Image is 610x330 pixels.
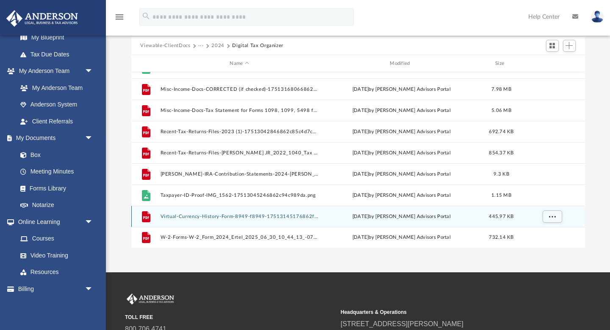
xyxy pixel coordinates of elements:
div: Modified [322,60,480,67]
div: [DATE] by [PERSON_NAME] Advisors Portal [322,192,481,199]
button: Switch to Grid View [546,40,559,52]
div: Size [484,60,518,67]
span: arrow_drop_down [85,130,102,147]
button: Viewable-ClientDocs [140,42,190,50]
div: Name [160,60,318,67]
a: My Anderson Team [12,79,97,96]
img: User Pic [591,11,604,23]
button: Add [563,40,576,52]
div: [DATE] by [PERSON_NAME] Advisors Portal [322,86,481,93]
i: search [141,11,151,21]
img: Anderson Advisors Platinum Portal [125,294,176,305]
button: W-2-Forms-W-2_Form_2024_Ertel_2025_06_30_10_44_13_-0700_W-2_ESS-17513054826862cd0a49d90.pdf [160,235,319,241]
a: Box [12,146,97,163]
div: grid [131,72,585,248]
a: Billingarrow_drop_down [6,280,106,297]
small: TOLL FREE [125,313,335,321]
small: Headquarters & Operations [341,308,550,316]
span: 7.98 MB [491,87,511,92]
button: Recent-Tax-Returns-Files-[PERSON_NAME] JR_2022_1040_Tax Returns (1)-17513043256862c885e3d77.pdf [160,150,319,156]
a: Video Training [12,247,97,264]
span: arrow_drop_down [85,63,102,80]
button: 2024 [211,42,225,50]
a: Courses [12,230,102,247]
div: [DATE] by [PERSON_NAME] Advisors Portal [322,171,481,178]
a: Tax Due Dates [12,46,106,63]
button: Digital Tax Organizer [232,42,283,50]
a: Meeting Minutes [12,163,102,180]
button: ··· [198,42,204,50]
a: Notarize [12,197,102,214]
button: Virtual-Currency-History-Form-8949-f8949-17513145176862f0553cd9e.pdf [160,214,319,219]
span: arrow_drop_down [85,213,102,231]
a: [STREET_ADDRESS][PERSON_NAME] [341,320,463,327]
div: [DATE] by [PERSON_NAME] Advisors Portal [322,234,481,241]
a: Anderson System [12,96,102,113]
i: menu [114,12,125,22]
button: More options [542,210,562,223]
a: menu [114,16,125,22]
button: Taxpayer-ID-Proof-IMG_1562-17513045246862c94c989da.png [160,193,319,198]
span: 5.06 MB [491,108,511,113]
span: 445.97 KB [489,214,513,219]
div: id [522,60,581,67]
span: arrow_drop_down [85,280,102,298]
span: 854.37 KB [489,151,513,155]
div: id [135,60,156,67]
div: [DATE] by [PERSON_NAME] Advisors Portal [322,128,481,136]
span: 732.14 KB [489,235,513,240]
button: Recent-Tax-Returns-Files-2023 (1)-17513042846862c85c4d7c4.pdf [160,129,319,134]
button: [PERSON_NAME]-IRA-Contribution-Statements-2024-[PERSON_NAME]-IRA-5165-Form-5498-17513154086862f3d... [160,171,319,177]
button: Misc-Income-Docs-Tax Statement for Forms 1098, 1099, 5498 for Year 2024-17513167646862f91c362a7.pdf [160,108,319,113]
div: [DATE] by [PERSON_NAME] Advisors Portal [322,213,481,221]
button: Misc-Income-Docs-CORRECTED (if checked)-17513168066862f946d46ae.pdf [160,87,319,92]
span: 1.15 MB [491,193,511,198]
a: My Blueprint [12,29,102,46]
div: [DATE] by [PERSON_NAME] Advisors Portal [322,107,481,115]
a: Resources [12,264,102,281]
a: My Anderson Teamarrow_drop_down [6,63,102,80]
a: Online Learningarrow_drop_down [6,213,102,230]
span: 9.3 KB [494,172,509,176]
a: Forms Library [12,180,97,197]
a: My Documentsarrow_drop_down [6,130,102,147]
img: Anderson Advisors Platinum Portal [4,10,80,27]
a: Events Calendar [6,297,106,314]
span: 692.74 KB [489,129,513,134]
a: Client Referrals [12,113,102,130]
div: [DATE] by [PERSON_NAME] Advisors Portal [322,149,481,157]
